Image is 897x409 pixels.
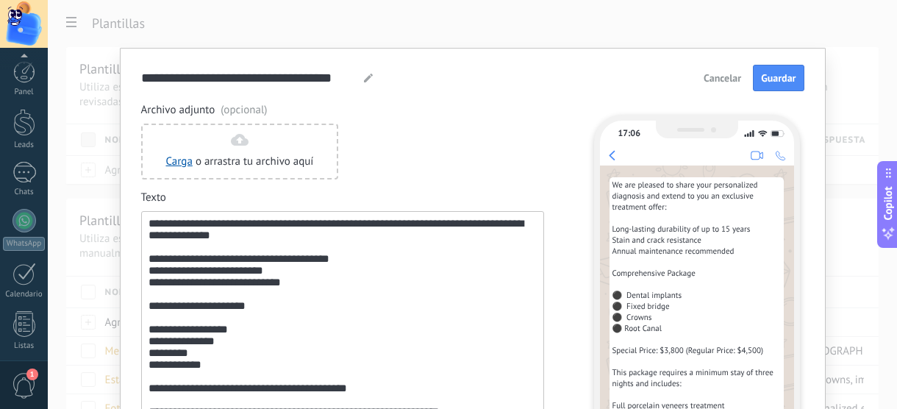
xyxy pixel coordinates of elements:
span: o arrastra tu archivo aquí [196,154,314,169]
div: Leads [3,141,46,150]
span: 1 [26,369,38,380]
div: WhatsApp [3,237,45,251]
span: Copilot [881,187,896,221]
button: Guardar [753,65,804,91]
span: Texto [141,191,544,205]
div: Listas [3,341,46,351]
span: Cancelar [704,73,741,83]
div: Chats [3,188,46,197]
div: Panel [3,88,46,97]
span: Archivo adjunto [141,103,544,118]
div: Calendario [3,290,46,299]
button: Cancelar [697,67,748,89]
span: Guardar [761,73,796,83]
div: 17:06 [618,128,640,139]
a: Carga [166,154,193,168]
span: (opcional) [221,103,267,118]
